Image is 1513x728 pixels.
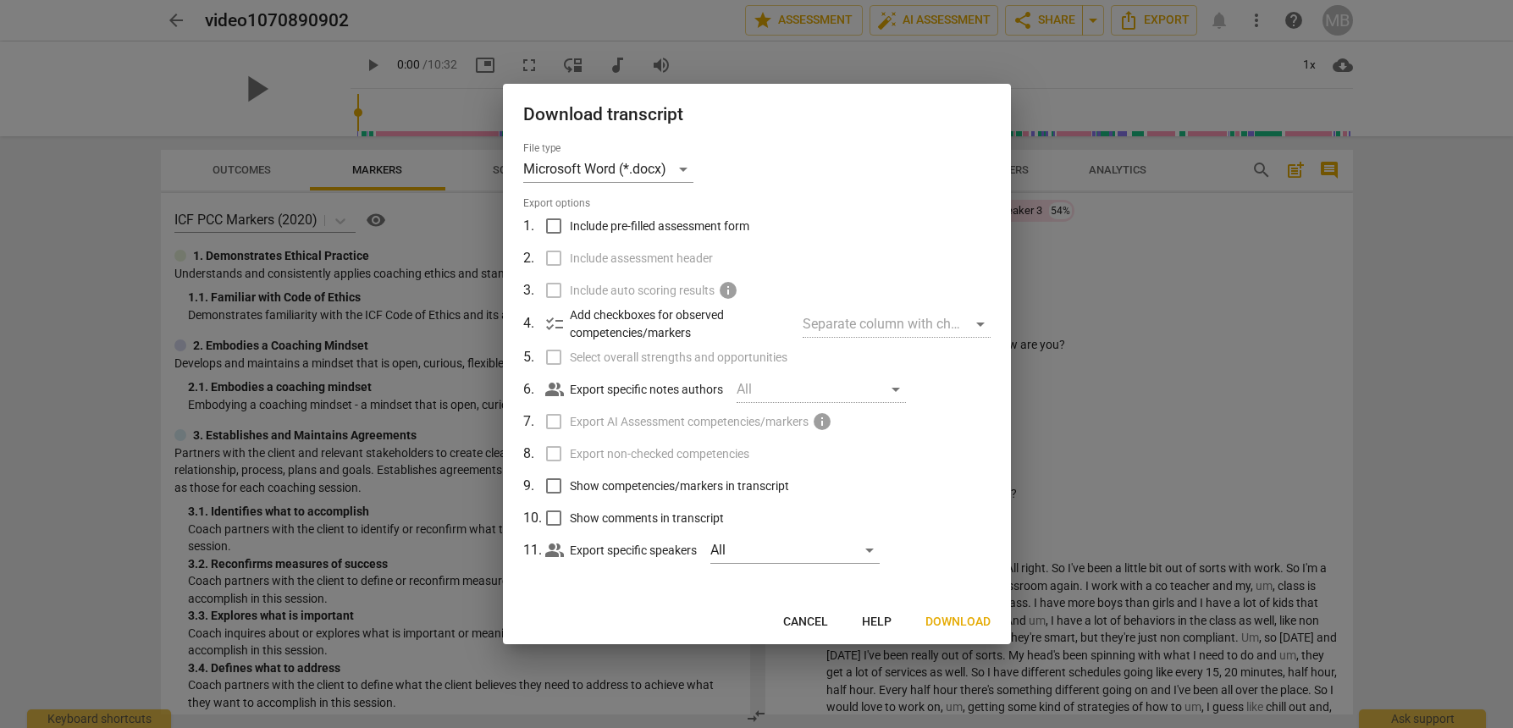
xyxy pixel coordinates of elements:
[523,534,545,566] td: 11 .
[570,349,787,367] span: Select overall strengths and opportunities
[570,477,789,495] span: Show competencies/markers in transcript
[783,614,828,631] span: Cancel
[570,510,724,527] span: Show comments in transcript
[570,381,723,399] p: Export specific notes authors
[523,242,545,274] td: 2 .
[718,280,738,301] span: Upgrade to Teams/Academy plan to implement
[544,314,565,334] span: checklist
[523,341,545,373] td: 5 .
[770,607,842,637] button: Cancel
[523,438,545,470] td: 8 .
[523,104,991,125] h2: Download transcript
[523,306,545,341] td: 4 .
[523,373,545,405] td: 6 .
[523,405,545,438] td: 7 .
[570,282,715,300] span: Include auto scoring results
[523,196,991,211] span: Export options
[803,311,990,338] div: Separate column with check marks
[848,607,905,637] button: Help
[544,540,565,560] span: people_alt
[570,250,713,267] span: Include assessment header
[544,379,565,400] span: people_alt
[570,413,809,431] span: Export AI Assessment competencies/markers
[523,502,545,534] td: 10 .
[925,614,991,631] span: Download
[812,411,832,432] span: Purchase a subscription to enable
[570,306,790,341] p: Add checkboxes for observed competencies/markers
[710,537,880,564] div: All
[737,376,906,403] div: All
[523,156,693,183] div: Microsoft Word (*.docx)
[570,542,697,560] p: Export specific speakers
[570,218,749,235] span: Include pre-filled assessment form
[523,470,545,502] td: 9 .
[523,210,545,242] td: 1 .
[862,614,892,631] span: Help
[570,445,749,463] span: Export non-checked competencies
[523,143,560,153] label: File type
[523,274,545,306] td: 3 .
[912,607,1004,637] button: Download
